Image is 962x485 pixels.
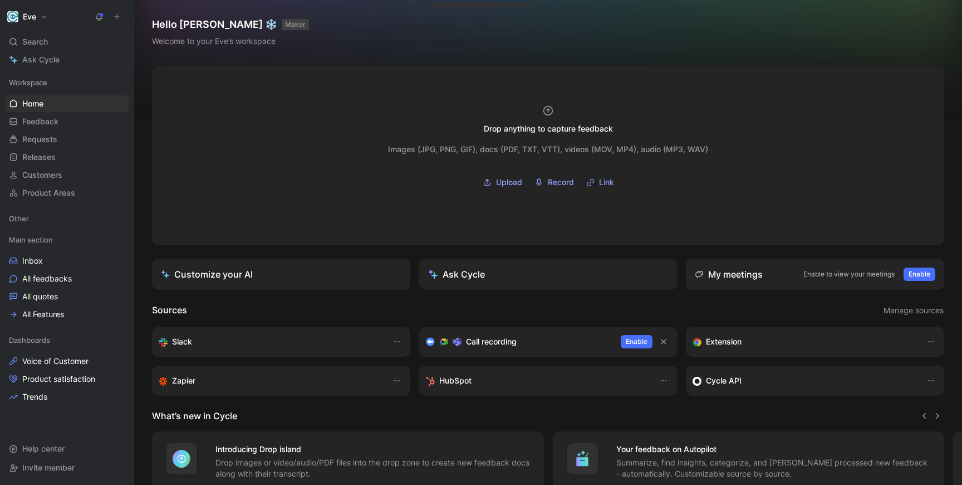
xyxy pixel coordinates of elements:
[4,131,129,148] a: Requests
[159,374,381,387] div: Capture feedback from thousands of sources with Zapier (survey results, recordings, sheets, etc).
[22,463,75,472] span: Invite member
[621,335,652,348] button: Enable
[9,77,47,88] span: Workspace
[22,152,56,163] span: Releases
[479,174,526,191] button: Upload
[599,176,614,189] span: Link
[282,19,309,30] button: MAKER
[22,309,64,320] span: All Features
[172,335,192,348] h3: Slack
[388,143,708,156] div: Images (JPG, PNG, GIF), docs (PDF, TXT, VTT), videos (MOV, MP4), audio (MP3, WAV)
[438,6,490,9] div: Docs, images, videos, audio files, links & more
[803,269,895,280] p: Enable to view your meetings
[152,35,309,48] div: Welcome to your Eve’s workspace
[215,457,531,479] p: Drop images or video/audio/PDF files into the drop zone to create new feedback docs along with th...
[4,389,129,405] a: Trends
[161,268,253,281] div: Customize your AI
[4,270,129,287] a: All feedbacks
[439,374,472,387] h3: HubSpot
[706,374,742,387] h3: Cycle API
[884,304,944,317] span: Manage sources
[4,332,129,348] div: Dashboards
[4,210,129,227] div: Other
[22,391,47,402] span: Trends
[114,291,125,302] button: View actions
[466,335,517,348] h3: Call recording
[4,9,51,25] button: EveEve
[114,255,125,266] button: View actions
[693,374,915,387] div: Sync customers & send feedback from custom sources. Get inspired by our favorite use case
[616,443,931,456] h4: Your feedback on Autopilot
[172,374,195,387] h3: Zapier
[152,259,410,290] a: Customize your AI
[114,391,125,402] button: View actions
[4,459,129,476] div: Invite member
[215,443,531,456] h4: Introducing Drop island
[152,303,187,318] h2: Sources
[496,176,522,189] span: Upload
[883,303,944,318] button: Manage sources
[438,1,490,5] div: Drop anything here to capture feedback
[22,255,43,266] span: Inbox
[4,253,129,269] a: Inbox
[4,371,129,387] a: Product satisfaction
[4,288,129,305] a: All quotes
[693,335,915,348] div: Capture feedback from anywhere on the web
[4,231,129,323] div: Main sectionInboxAll feedbacksAll quotesAll Features
[22,169,62,181] span: Customers
[695,268,763,281] div: My meetings
[909,269,930,280] span: Enable
[4,74,129,91] div: Workspace
[114,309,125,320] button: View actions
[616,457,931,479] p: Summarize, find insights, categorize, and [PERSON_NAME] processed new feedback - automatically. C...
[4,95,129,112] a: Home
[9,334,50,346] span: Dashboards
[4,332,129,405] div: DashboardsVoice of CustomerProduct satisfactionTrends
[22,374,95,385] span: Product satisfaction
[152,409,237,423] h2: What’s new in Cycle
[4,210,129,230] div: Other
[22,53,60,66] span: Ask Cycle
[4,51,129,68] a: Ask Cycle
[484,122,613,135] div: Drop anything to capture feedback
[114,374,125,385] button: View actions
[548,176,574,189] span: Record
[22,98,43,109] span: Home
[22,291,58,302] span: All quotes
[9,234,53,245] span: Main section
[7,11,18,22] img: Eve
[22,356,89,367] span: Voice of Customer
[582,174,618,191] button: Link
[22,273,72,284] span: All feedbacks
[4,440,129,457] div: Help center
[159,335,381,348] div: Sync your customers, send feedback and get updates in Slack
[426,335,612,348] div: Record & transcribe meetings from Zoom, Meet & Teams.
[22,134,57,145] span: Requests
[4,231,129,248] div: Main section
[114,356,125,367] button: View actions
[4,113,129,130] a: Feedback
[4,185,129,201] a: Product Areas
[4,167,129,183] a: Customers
[22,187,75,198] span: Product Areas
[706,335,742,348] h3: Extension
[23,12,36,22] h1: Eve
[22,116,58,127] span: Feedback
[4,33,129,50] div: Search
[22,444,65,453] span: Help center
[531,174,578,191] button: Record
[4,149,129,166] a: Releases
[4,353,129,370] a: Voice of Customer
[428,268,485,281] div: Ask Cycle
[419,259,678,290] button: Ask Cycle
[22,35,48,48] span: Search
[626,336,647,347] span: Enable
[904,268,935,281] button: Enable
[4,306,129,323] a: All Features
[152,18,309,31] h1: Hello [PERSON_NAME] ❄️
[114,273,125,284] button: View actions
[9,213,29,224] span: Other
